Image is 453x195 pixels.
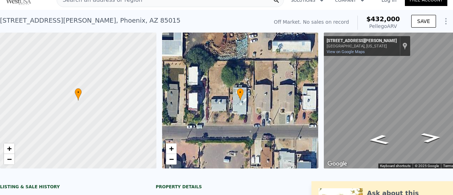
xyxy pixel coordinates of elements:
[327,38,397,44] div: [STREET_ADDRESS][PERSON_NAME]
[360,132,397,147] path: Go West, W Lawrence Rd
[327,44,397,48] div: [GEOGRAPHIC_DATA], [US_STATE]
[166,154,177,165] a: Zoom out
[4,154,15,165] a: Zoom out
[366,23,400,30] div: Pellego ARV
[439,14,453,28] button: Show Options
[237,88,244,101] div: •
[415,164,439,168] span: © 2025 Google
[413,130,450,145] path: Go East, W Lawrence Rd
[327,50,365,54] a: View on Google Maps
[166,143,177,154] a: Zoom in
[4,143,15,154] a: Zoom in
[380,164,411,168] button: Keyboard shortcuts
[237,89,244,96] span: •
[411,15,436,28] button: SAVE
[274,18,349,25] div: Off Market. No sales on record
[7,144,12,153] span: +
[326,159,349,168] a: Open this area in Google Maps (opens a new window)
[366,15,400,23] span: $432,000
[75,88,82,101] div: •
[169,155,173,164] span: −
[75,89,82,96] span: •
[7,155,12,164] span: −
[443,164,453,168] a: Terms (opens in new tab)
[156,184,297,190] div: Property details
[169,144,173,153] span: +
[326,159,349,168] img: Google
[402,42,407,50] a: Show location on map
